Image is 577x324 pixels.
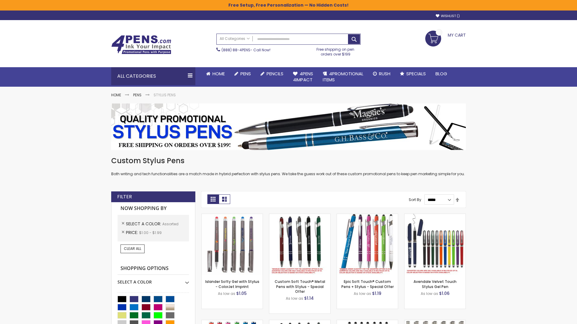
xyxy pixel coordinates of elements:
[154,92,176,97] strong: Stylus Pens
[337,214,398,275] img: 4P-MS8B-Assorted
[323,70,363,83] span: 4PROMOTIONAL ITEMS
[121,244,145,253] a: Clear All
[162,221,179,226] span: Assorted
[117,193,132,200] strong: Filter
[405,214,466,219] a: Avendale Velvet Touch Stylus Gel Pen-Assorted
[220,36,250,41] span: All Categories
[286,296,303,301] span: As low as
[409,197,421,202] label: Sort By
[275,279,325,294] a: Custom Soft Touch® Metal Pens with Stylus - Special Offer
[202,214,263,275] img: Islander Softy Gel with Stylus - ColorJet Imprint-Assorted
[202,214,263,219] a: Islander Softy Gel with Stylus - ColorJet Imprint-Assorted
[221,47,250,52] a: (888) 88-4PENS
[379,70,390,77] span: Rush
[406,70,426,77] span: Specials
[310,45,361,57] div: Free shipping on pen orders over $199
[421,291,438,296] span: As low as
[431,67,452,80] a: Blog
[124,246,141,251] span: Clear All
[304,295,314,301] span: $1.14
[240,70,251,77] span: Pens
[207,194,219,204] strong: Grid
[111,156,466,166] h1: Custom Stylus Pens
[288,67,318,87] a: 4Pens4impact
[395,67,431,80] a: Specials
[436,14,460,18] a: Wishlist
[126,221,162,227] span: Select A Color
[118,275,189,285] div: Select A Color
[405,214,466,275] img: Avendale Velvet Touch Stylus Gel Pen-Assorted
[372,290,381,296] span: $1.19
[337,214,398,219] a: 4P-MS8B-Assorted
[133,92,142,97] a: Pens
[341,279,394,289] a: Epic Soft Touch® Custom Pens + Stylus - Special Offer
[230,67,256,80] a: Pens
[354,291,371,296] span: As low as
[201,67,230,80] a: Home
[439,290,450,296] span: $1.06
[217,34,253,44] a: All Categories
[139,230,162,235] span: $1.00 - $1.99
[269,214,330,275] img: Custom Soft Touch® Metal Pens with Stylus-Assorted
[111,92,121,97] a: Home
[111,156,466,177] div: Both writing and tech functionalities are a match made in hybrid perfection with stylus pens. We ...
[414,279,456,289] a: Avendale Velvet Touch Stylus Gel Pen
[293,70,313,83] span: 4Pens 4impact
[221,47,270,52] span: - Call Now!
[205,279,259,289] a: Islander Softy Gel with Stylus - ColorJet Imprint
[111,35,171,54] img: 4Pens Custom Pens and Promotional Products
[236,290,247,296] span: $1.05
[256,67,288,80] a: Pencils
[212,70,225,77] span: Home
[111,67,195,85] div: All Categories
[435,70,447,77] span: Blog
[368,67,395,80] a: Rush
[118,262,189,275] strong: Shopping Options
[118,202,189,215] strong: Now Shopping by
[218,291,235,296] span: As low as
[269,214,330,219] a: Custom Soft Touch® Metal Pens with Stylus-Assorted
[318,67,368,87] a: 4PROMOTIONALITEMS
[267,70,283,77] span: Pencils
[111,103,466,150] img: Stylus Pens
[126,229,139,235] span: Price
